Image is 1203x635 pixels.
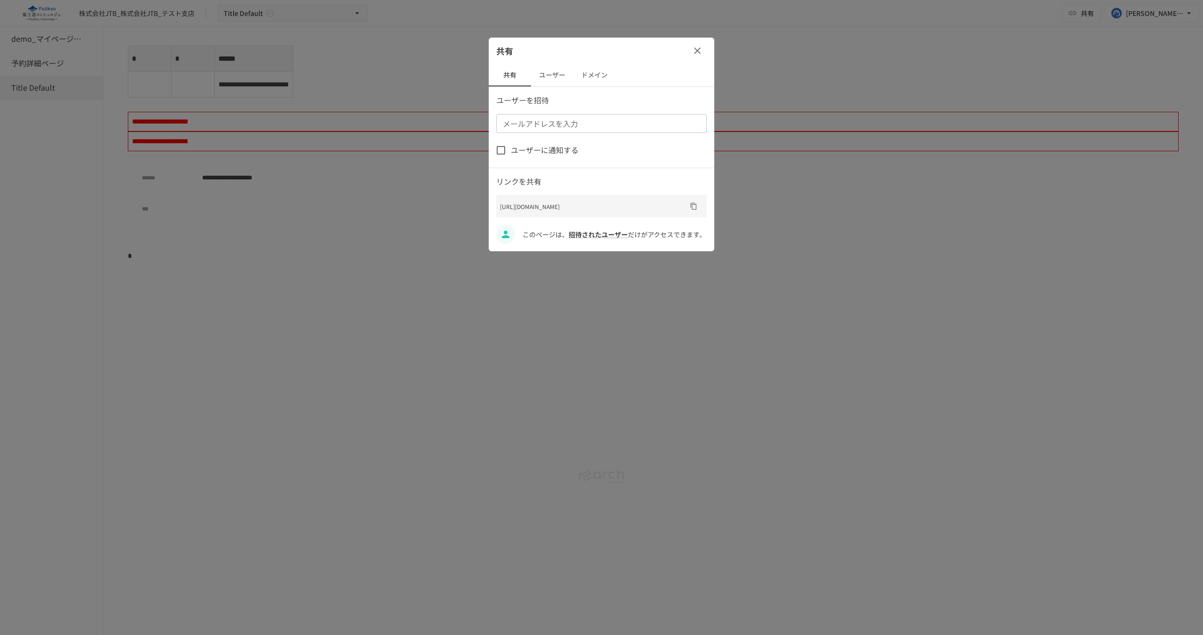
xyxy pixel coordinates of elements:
[496,94,707,107] p: ユーザーを招待
[531,64,573,86] button: ユーザー
[511,144,578,156] span: ユーザーに通知する
[686,199,701,214] button: URLをコピー
[573,64,616,86] button: ドメイン
[489,38,714,64] div: 共有
[496,176,707,188] p: リンクを共有
[500,202,686,211] p: [URL][DOMAIN_NAME]
[569,230,628,239] a: 招待されたユーザー
[489,64,531,86] button: 共有
[523,229,707,240] p: このページは、 だけがアクセスできます。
